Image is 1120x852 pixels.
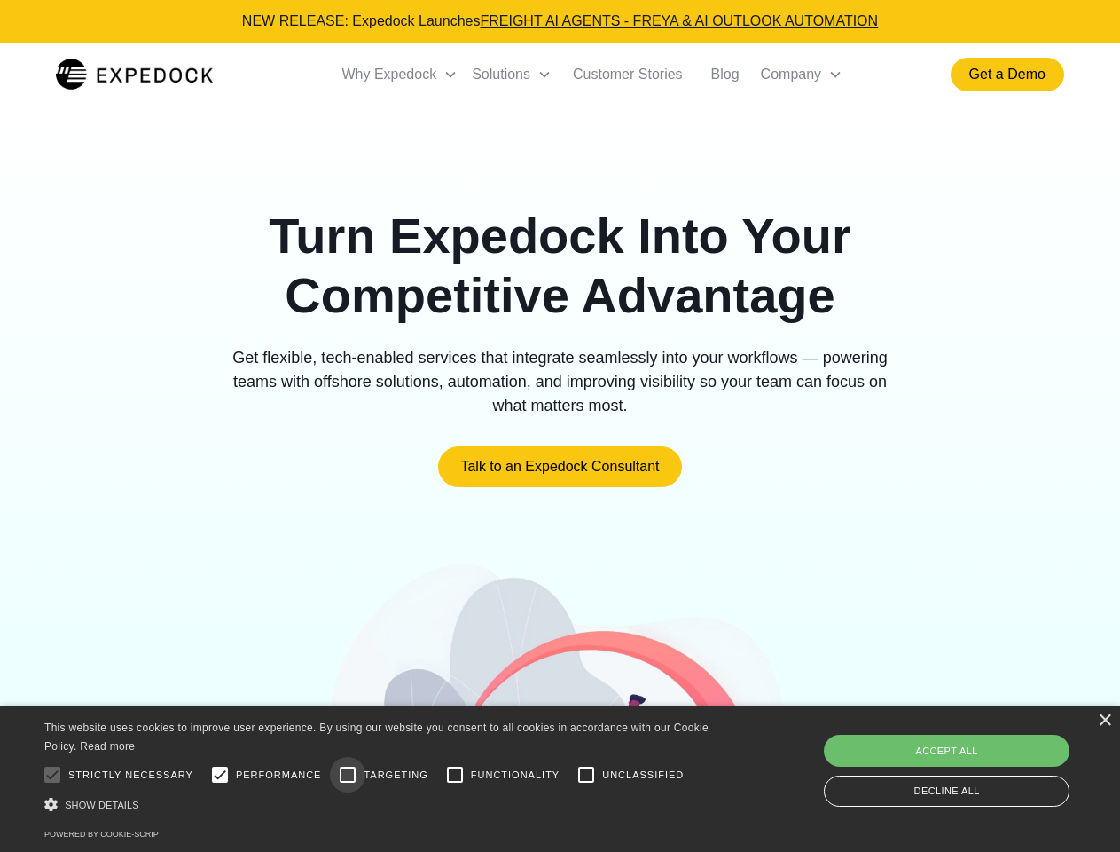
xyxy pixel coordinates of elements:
[65,800,139,810] span: Show details
[44,830,163,839] a: Powered by cookie-script
[951,58,1064,91] a: Get a Demo
[68,768,193,783] span: Strictly necessary
[471,768,560,783] span: Functionality
[80,740,135,753] a: Read more
[364,768,427,783] span: Targeting
[761,66,821,83] div: Company
[220,346,901,418] div: Get flexible, tech-enabled services that integrate seamlessly into your workflows — powering team...
[44,722,709,753] span: This website uses cookies to improve user experience. By using our website you consent to all coo...
[559,44,697,105] a: Customer Stories
[341,66,436,83] div: Why Expedock
[825,660,1120,852] iframe: Chat Widget
[480,13,878,28] a: FREIGHT AI AGENTS - FREYA & AI OUTLOOK AUTOMATION
[236,768,322,783] span: Performance
[438,446,681,487] a: Talk to an Expedock Consultant
[472,66,530,83] div: Solutions
[220,206,901,325] h1: Turn Expedock Into Your Competitive Advantage
[242,11,878,32] div: NEW RELEASE: Expedock Launches
[697,44,754,105] a: Blog
[602,768,684,783] span: Unclassified
[44,795,715,814] div: Show details
[56,57,213,92] img: Expedock Logo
